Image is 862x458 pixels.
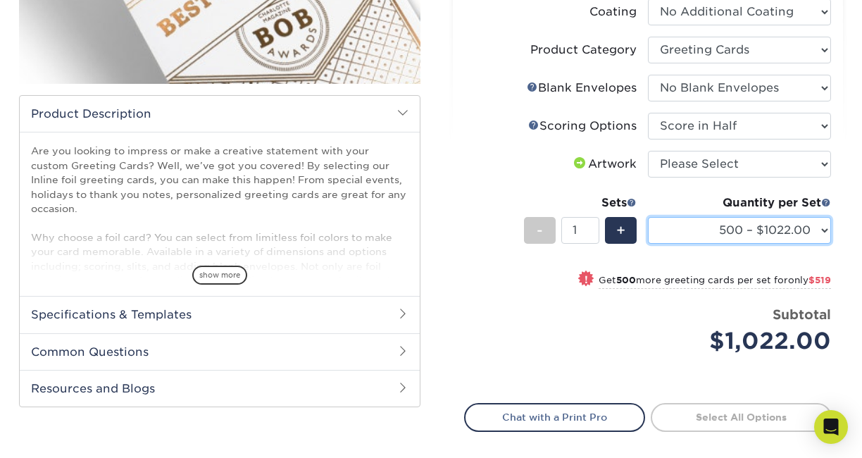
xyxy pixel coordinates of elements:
[651,403,832,431] a: Select All Options
[20,370,420,407] h2: Resources and Blogs
[788,275,831,285] span: only
[20,96,420,132] h2: Product Description
[648,194,831,211] div: Quantity per Set
[773,307,831,322] strong: Subtotal
[530,42,637,58] div: Product Category
[571,156,637,173] div: Artwork
[599,275,831,289] small: Get more greeting cards per set for
[524,194,637,211] div: Sets
[527,80,637,97] div: Blank Envelopes
[585,272,588,287] span: !
[464,403,645,431] a: Chat with a Print Pro
[814,410,848,444] div: Open Intercom Messenger
[31,144,408,359] p: Are you looking to impress or make a creative statement with your custom Greeting Cards? Well, we...
[20,296,420,333] h2: Specifications & Templates
[616,220,625,241] span: +
[589,4,637,20] div: Coating
[808,275,831,285] span: $519
[537,220,543,241] span: -
[20,333,420,370] h2: Common Questions
[192,266,247,285] span: show more
[616,275,636,285] strong: 500
[658,324,831,358] div: $1,022.00
[528,118,637,135] div: Scoring Options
